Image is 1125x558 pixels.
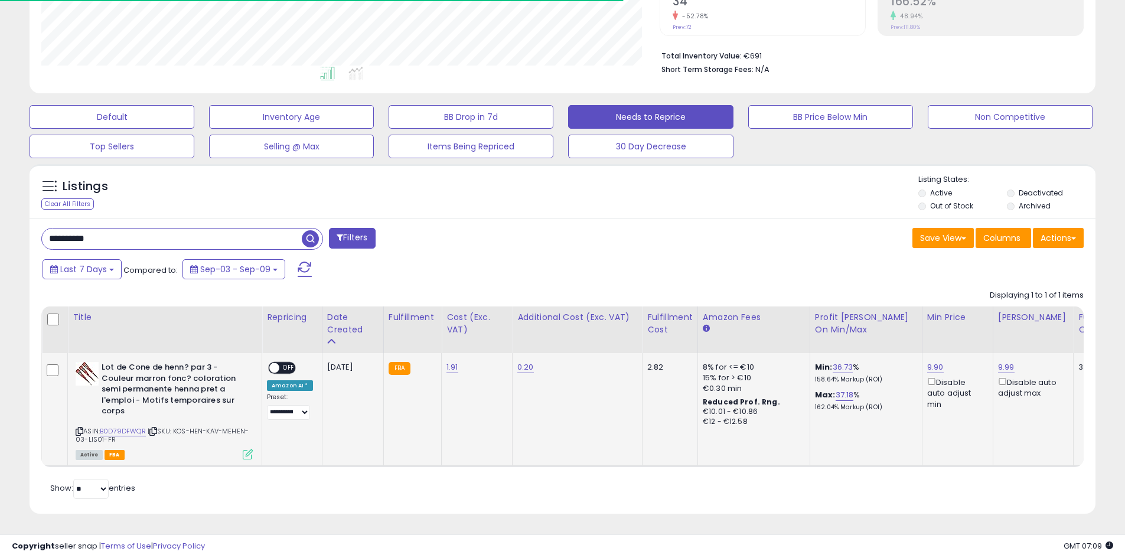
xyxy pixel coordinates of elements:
[100,426,146,436] a: B0D79DFWQR
[673,24,692,31] small: Prev: 72
[703,407,801,417] div: €10.01 - €10.86
[998,376,1064,399] div: Disable auto adjust max
[105,450,125,460] span: FBA
[1019,201,1051,211] label: Archived
[76,450,103,460] span: All listings currently available for purchase on Amazon
[833,361,853,373] a: 36.73
[209,135,374,158] button: Selling @ Max
[12,540,55,552] strong: Copyright
[123,265,178,276] span: Compared to:
[891,24,920,31] small: Prev: 111.80%
[703,383,801,394] div: €0.30 min
[703,362,801,373] div: 8% for <= €10
[1019,188,1063,198] label: Deactivated
[896,12,922,21] small: 48.94%
[209,105,374,129] button: Inventory Age
[678,12,709,21] small: -52.78%
[568,135,733,158] button: 30 Day Decrease
[76,426,249,444] span: | SKU: KOS-HEN-KAV-MEHEN-03-LIS01-FR
[327,311,379,336] div: Date Created
[647,311,693,336] div: Fulfillment Cost
[73,311,257,324] div: Title
[928,105,1093,129] button: Non Competitive
[63,178,108,195] h5: Listings
[30,105,194,129] button: Default
[389,362,410,375] small: FBA
[703,311,805,324] div: Amazon Fees
[153,540,205,552] a: Privacy Policy
[1064,540,1113,552] span: 2025-09-17 07:09 GMT
[267,393,313,420] div: Preset:
[815,390,913,412] div: %
[703,373,801,383] div: 15% for > €10
[661,64,754,74] b: Short Term Storage Fees:
[836,389,854,401] a: 37.18
[1033,228,1084,248] button: Actions
[912,228,974,248] button: Save View
[815,362,913,384] div: %
[389,311,436,324] div: Fulfillment
[43,259,122,279] button: Last 7 Days
[446,311,507,336] div: Cost (Exc. VAT)
[279,363,298,373] span: OFF
[267,311,317,324] div: Repricing
[918,174,1095,185] p: Listing States:
[1078,362,1115,373] div: 346
[267,380,313,391] div: Amazon AI *
[661,48,1075,62] li: €691
[815,403,913,412] p: 162.04% Markup (ROI)
[998,361,1015,373] a: 9.99
[60,263,107,275] span: Last 7 Days
[76,362,253,458] div: ASIN:
[101,540,151,552] a: Terms of Use
[927,376,984,410] div: Disable auto adjust min
[998,311,1068,324] div: [PERSON_NAME]
[990,290,1084,301] div: Displaying 1 to 1 of 1 items
[329,228,375,249] button: Filters
[703,324,710,334] small: Amazon Fees.
[927,361,944,373] a: 9.90
[327,362,374,373] div: [DATE]
[30,135,194,158] button: Top Sellers
[517,311,637,324] div: Additional Cost (Exc. VAT)
[810,306,922,353] th: The percentage added to the cost of goods (COGS) that forms the calculator for Min & Max prices.
[815,389,836,400] b: Max:
[815,361,833,373] b: Min:
[389,105,553,129] button: BB Drop in 7d
[182,259,285,279] button: Sep-03 - Sep-09
[815,311,917,336] div: Profit [PERSON_NAME] on Min/Max
[976,228,1031,248] button: Columns
[1078,311,1119,336] div: Fulfillable Quantity
[50,482,135,494] span: Show: entries
[568,105,733,129] button: Needs to Reprice
[703,417,801,427] div: €12 - €12.58
[930,201,973,211] label: Out of Stock
[661,51,742,61] b: Total Inventory Value:
[647,362,689,373] div: 2.82
[200,263,270,275] span: Sep-03 - Sep-09
[703,397,780,407] b: Reduced Prof. Rng.
[41,198,94,210] div: Clear All Filters
[930,188,952,198] label: Active
[76,362,99,386] img: 41NpkNOHLNL._SL40_.jpg
[12,541,205,552] div: seller snap | |
[748,105,913,129] button: BB Price Below Min
[446,361,458,373] a: 1.91
[755,64,769,75] span: N/A
[389,135,553,158] button: Items Being Repriced
[517,361,534,373] a: 0.20
[102,362,245,420] b: Lot de Cone de henn? par 3 - Couleur marron fonc? coloration semi permanente henna pret a l'emplo...
[983,232,1020,244] span: Columns
[815,376,913,384] p: 158.64% Markup (ROI)
[927,311,988,324] div: Min Price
